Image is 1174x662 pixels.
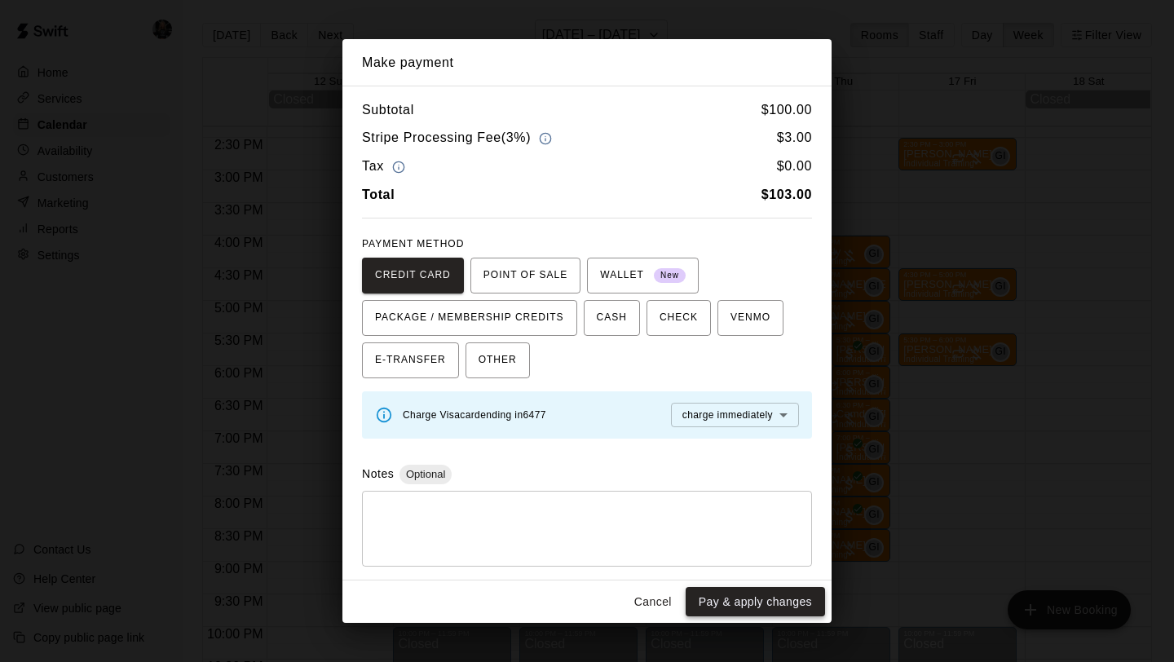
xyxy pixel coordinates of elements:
span: PAYMENT METHOD [362,238,464,249]
h6: $ 3.00 [777,127,812,149]
label: Notes [362,467,394,480]
h6: Tax [362,156,409,178]
span: charge immediately [682,409,773,421]
h6: Stripe Processing Fee ( 3% ) [362,127,556,149]
span: New [654,265,686,287]
button: Cancel [627,587,679,617]
span: PACKAGE / MEMBERSHIP CREDITS [375,305,564,331]
button: VENMO [717,300,783,336]
button: E-TRANSFER [362,342,459,378]
h2: Make payment [342,39,832,86]
button: PACKAGE / MEMBERSHIP CREDITS [362,300,577,336]
span: CHECK [660,305,698,331]
span: WALLET [600,263,686,289]
button: CHECK [647,300,711,336]
button: WALLET New [587,258,699,293]
h6: Subtotal [362,99,414,121]
span: VENMO [730,305,770,331]
button: CREDIT CARD [362,258,464,293]
b: Total [362,188,395,201]
span: CASH [597,305,627,331]
h6: $ 0.00 [777,156,812,178]
span: CREDIT CARD [375,263,451,289]
h6: $ 100.00 [761,99,812,121]
button: OTHER [466,342,530,378]
button: Pay & apply changes [686,587,825,617]
span: POINT OF SALE [483,263,567,289]
span: OTHER [479,347,517,373]
span: E-TRANSFER [375,347,446,373]
span: Charge Visa card ending in 6477 [403,409,546,421]
button: CASH [584,300,640,336]
span: Optional [399,468,452,480]
b: $ 103.00 [761,188,812,201]
button: POINT OF SALE [470,258,580,293]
